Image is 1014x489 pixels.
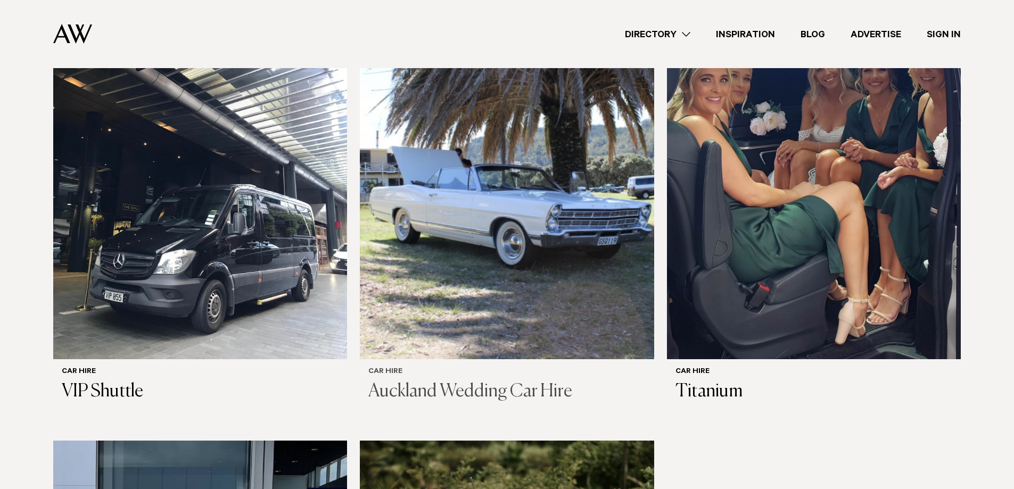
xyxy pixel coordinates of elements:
a: Inspiration [703,27,788,42]
a: Advertise [838,27,914,42]
a: Blog [788,27,838,42]
a: Directory [612,27,703,42]
a: Sign In [914,27,974,42]
h3: VIP Shuttle [62,381,339,403]
h6: Car Hire [675,368,952,377]
h6: Car Hire [368,368,645,377]
img: Auckland Weddings Logo [53,24,92,44]
h3: Titanium [675,381,952,403]
h3: Auckland Wedding Car Hire [368,381,645,403]
h6: Car Hire [62,368,339,377]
